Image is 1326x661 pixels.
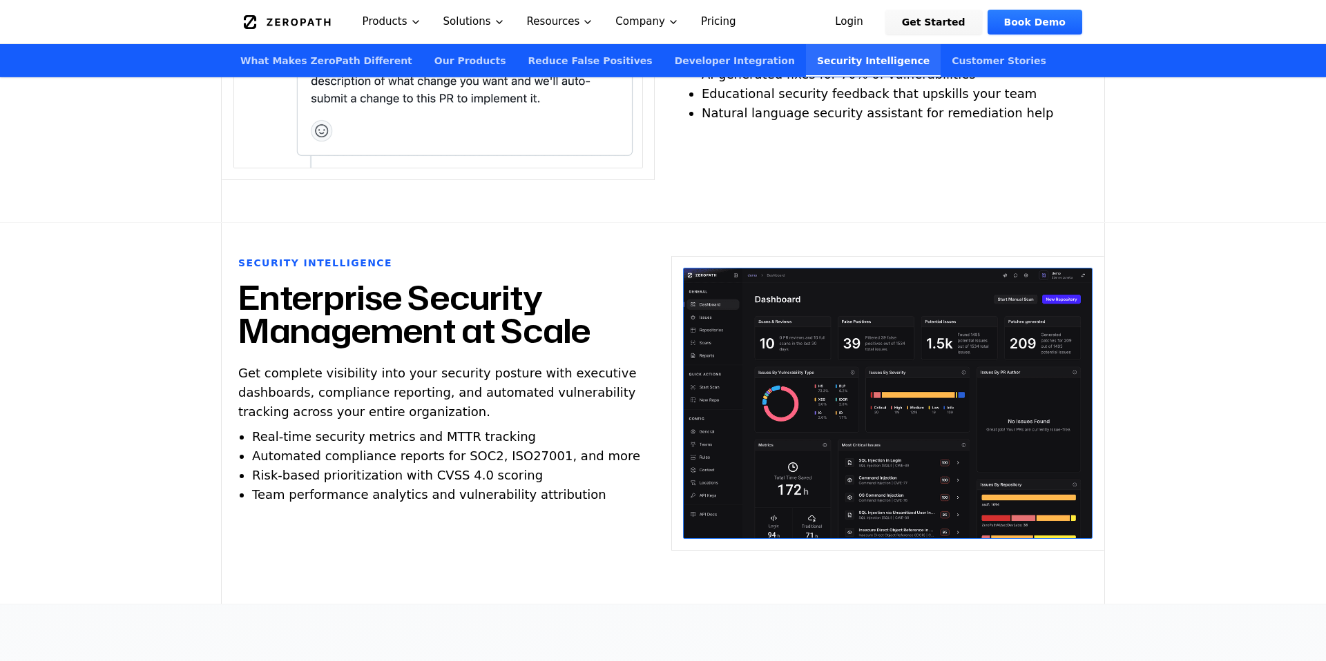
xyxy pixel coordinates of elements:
span: Natural language security assistant for remediation help [702,106,1053,120]
span: Educational security feedback that upskills your team [702,86,1037,101]
span: Real-time security metrics and MTTR tracking [252,429,536,444]
span: Automated compliance reports for SOC2, ISO27001, and more [252,448,640,463]
span: Risk-based prioritization with CVSS 4.0 scoring [252,468,543,482]
h6: Security Intelligence [238,256,392,270]
a: Customer Stories [941,44,1057,77]
a: Get Started [885,10,982,34]
img: Enterprise Security Management at Scale [683,268,1093,539]
span: Team performance analytics and vulnerability attribution [252,487,606,502]
a: What Makes ZeroPath Different [229,44,423,77]
h2: Enterprise Security Management at Scale [238,281,638,347]
a: Login [818,10,880,34]
a: Our Products [423,44,517,77]
a: Reduce False Positives [517,44,664,77]
span: AI-generated fixes for 70% of vulnerabilities [702,67,976,81]
a: Book Demo [988,10,1082,34]
a: Developer Integration [664,44,806,77]
p: Get complete visibility into your security posture with executive dashboards, compliance reportin... [238,364,638,422]
a: Security Intelligence [806,44,941,77]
